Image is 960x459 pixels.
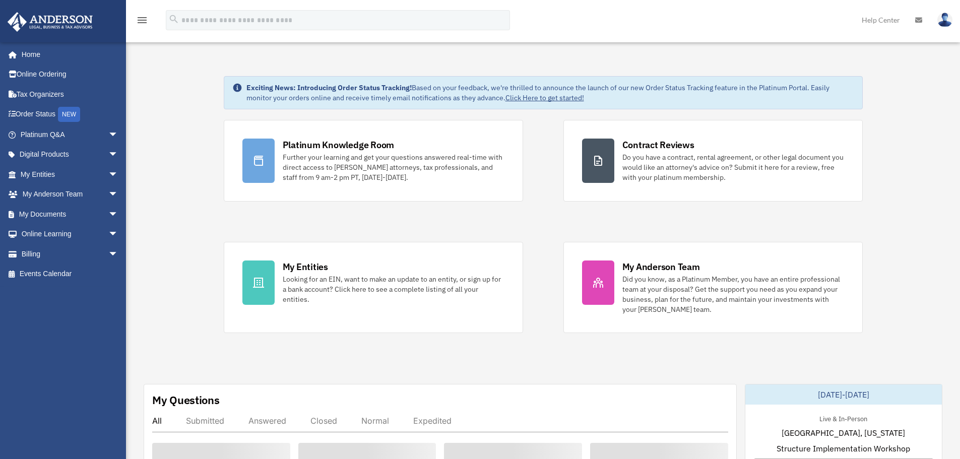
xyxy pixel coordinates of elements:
div: Further your learning and get your questions answered real-time with direct access to [PERSON_NAM... [283,152,504,182]
strong: Exciting News: Introducing Order Status Tracking! [246,83,412,92]
div: Submitted [186,416,224,426]
a: My Documentsarrow_drop_down [7,204,134,224]
div: My Entities [283,260,328,273]
a: menu [136,18,148,26]
div: [DATE]-[DATE] [745,384,942,405]
span: arrow_drop_down [108,224,129,245]
a: My Anderson Teamarrow_drop_down [7,184,134,205]
span: arrow_drop_down [108,124,129,145]
span: [GEOGRAPHIC_DATA], [US_STATE] [782,427,905,439]
div: Did you know, as a Platinum Member, you have an entire professional team at your disposal? Get th... [622,274,844,314]
a: Digital Productsarrow_drop_down [7,145,134,165]
div: Looking for an EIN, want to make an update to an entity, or sign up for a bank account? Click her... [283,274,504,304]
a: My Entitiesarrow_drop_down [7,164,134,184]
span: arrow_drop_down [108,145,129,165]
a: My Anderson Team Did you know, as a Platinum Member, you have an entire professional team at your... [563,242,863,333]
a: Online Learningarrow_drop_down [7,224,134,244]
div: Expedited [413,416,452,426]
div: Platinum Knowledge Room [283,139,395,151]
span: arrow_drop_down [108,164,129,185]
div: Do you have a contract, rental agreement, or other legal document you would like an attorney's ad... [622,152,844,182]
i: menu [136,14,148,26]
a: Events Calendar [7,264,134,284]
div: My Questions [152,392,220,408]
div: Answered [248,416,286,426]
span: arrow_drop_down [108,244,129,265]
img: Anderson Advisors Platinum Portal [5,12,96,32]
span: Structure Implementation Workshop [777,442,910,454]
span: arrow_drop_down [108,184,129,205]
img: User Pic [937,13,952,27]
a: Billingarrow_drop_down [7,244,134,264]
a: Platinum Q&Aarrow_drop_down [7,124,134,145]
a: Home [7,44,129,64]
a: Tax Organizers [7,84,134,104]
div: Based on your feedback, we're thrilled to announce the launch of our new Order Status Tracking fe... [246,83,854,103]
i: search [168,14,179,25]
div: Closed [310,416,337,426]
a: Order StatusNEW [7,104,134,125]
a: Click Here to get started! [505,93,584,102]
div: My Anderson Team [622,260,700,273]
div: Normal [361,416,389,426]
div: Contract Reviews [622,139,694,151]
div: NEW [58,107,80,122]
div: Live & In-Person [811,413,875,423]
div: All [152,416,162,426]
a: My Entities Looking for an EIN, want to make an update to an entity, or sign up for a bank accoun... [224,242,523,333]
a: Contract Reviews Do you have a contract, rental agreement, or other legal document you would like... [563,120,863,202]
span: arrow_drop_down [108,204,129,225]
a: Online Ordering [7,64,134,85]
a: Platinum Knowledge Room Further your learning and get your questions answered real-time with dire... [224,120,523,202]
